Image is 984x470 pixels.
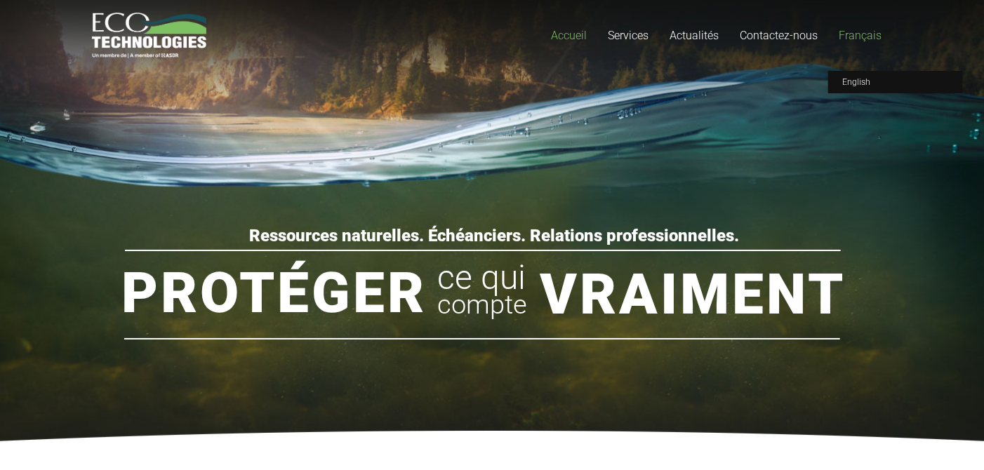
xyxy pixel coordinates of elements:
[121,258,427,328] rs-layer: Protéger
[92,13,206,58] a: logo_EcoTech_ASDR_RGB
[249,228,739,243] rs-layer: Ressources naturelles. Échéanciers. Relations professionnelles.
[842,77,870,87] span: English
[828,71,963,93] a: English
[839,29,882,42] span: Français
[437,284,527,325] rs-layer: compte
[608,29,649,42] span: Services
[437,257,526,298] rs-layer: ce qui
[551,29,587,42] span: Accueil
[740,29,818,42] span: Contactez-nous
[540,260,846,330] rs-layer: Vraiment
[670,29,719,42] span: Actualités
